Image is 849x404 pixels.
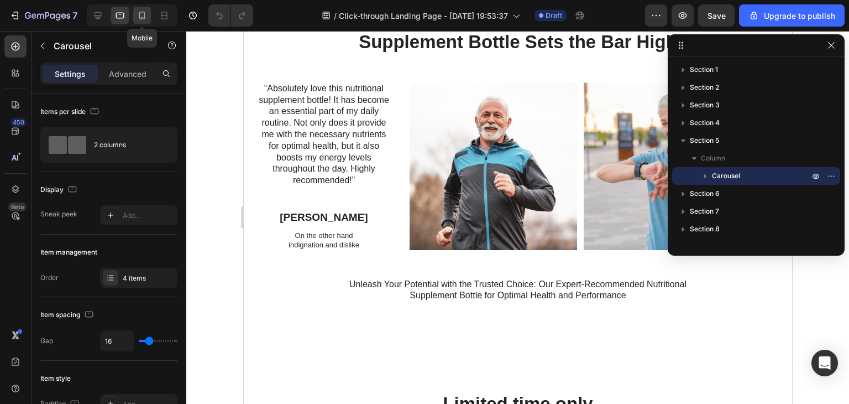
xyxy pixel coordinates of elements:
[334,10,337,22] span: /
[40,336,53,346] div: Gap
[40,308,96,323] div: Item spacing
[11,118,27,127] div: 450
[40,209,77,219] div: Sneak peek
[701,153,725,164] span: Column
[690,206,719,217] span: Section 7
[339,10,508,22] span: Click-through Landing Page - [DATE] 19:53:37
[690,135,719,146] span: Section 5
[739,4,845,27] button: Upgrade to publish
[4,4,82,27] button: 7
[244,31,792,404] iframe: Design area
[56,360,492,386] h2: Limited time only
[40,374,71,384] div: Item style
[208,4,253,27] div: Undo/Redo
[72,9,77,22] p: 7
[55,68,86,80] p: Settings
[40,273,59,283] div: Order
[707,11,726,20] span: Save
[98,248,450,271] p: Unleash Your Potential with the Trusted Choice: Our Expert-Recommended Nutritional Supplement Bot...
[698,4,735,27] button: Save
[690,64,718,75] span: Section 1
[690,241,720,252] span: Section 9
[109,68,146,80] p: Advanced
[690,224,720,235] span: Section 8
[690,117,720,128] span: Section 4
[811,350,838,376] div: Open Intercom Messenger
[40,183,79,198] div: Display
[123,273,175,283] div: 4 items
[340,51,507,219] img: gempages_577792085713748933-e4551dea-f38f-4d28-94e5-00fa4cbbeefd.png
[101,331,134,351] input: Auto
[123,211,175,221] div: Add...
[40,105,101,120] div: Items per slide
[40,247,97,257] div: Item management
[54,39,148,53] p: Carousel
[690,100,720,111] span: Section 3
[690,188,720,199] span: Section 6
[690,82,719,93] span: Section 2
[748,10,835,22] div: Upgrade to publish
[94,132,161,158] div: 2 columns
[8,203,27,211] div: Beta
[546,11,562,20] span: Draft
[712,170,740,182] span: Carousel
[513,51,681,219] img: gempages_577792085713748933-4d4db96b-cc1c-4728-af69-73e7409dc1d9.png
